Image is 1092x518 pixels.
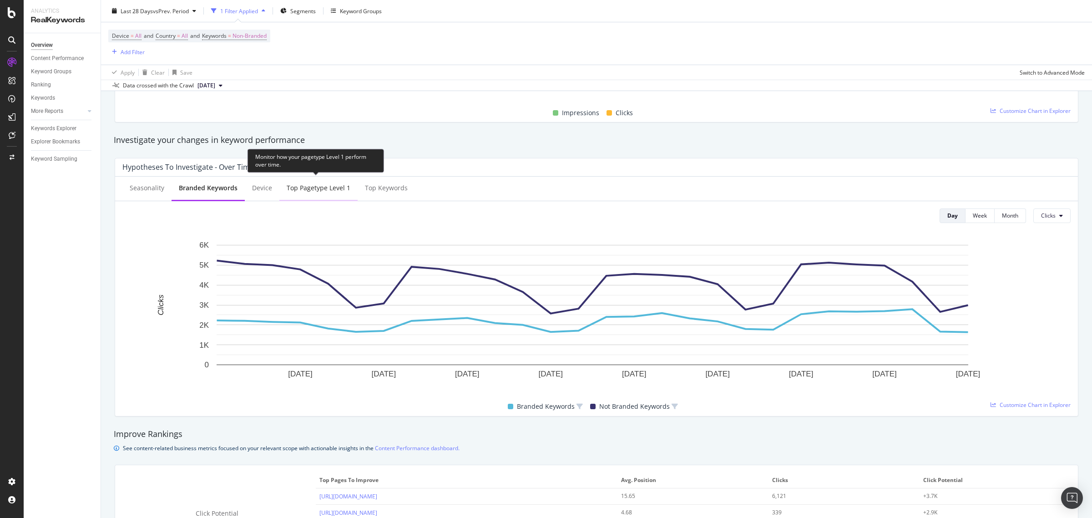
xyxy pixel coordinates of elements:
div: Device [252,183,272,193]
button: Week [966,208,995,223]
div: Keyword Sampling [31,154,77,164]
span: Device [112,32,129,40]
span: Customize Chart in Explorer [1000,401,1071,409]
div: Seasonality [130,183,164,193]
div: Week [973,212,987,219]
text: [DATE] [372,370,396,378]
text: 4K [199,281,209,289]
span: Segments [290,7,316,15]
div: Improve Rankings [114,428,1079,440]
a: Keywords Explorer [31,124,94,133]
div: info banner [114,443,1079,453]
div: Keywords [31,93,55,103]
span: vs Prev. Period [153,7,189,15]
div: Keywords Explorer [31,124,76,133]
div: Ranking [31,80,51,90]
div: More Reports [31,107,63,116]
span: Impressions [562,107,599,118]
button: 1 Filter Applied [207,4,269,18]
text: [DATE] [288,370,313,378]
div: Hypotheses to Investigate - Over Time [122,163,254,172]
div: +3.7K [923,492,1052,500]
span: and [144,32,153,40]
div: See content-related business metrics focused on your relevant scope with actionable insights in the [123,443,460,453]
div: RealKeywords [31,15,93,25]
div: Analytics [31,7,93,15]
div: 15.65 [621,492,750,500]
div: 4.68 [621,508,750,517]
div: Overview [31,41,53,50]
button: Day [940,208,966,223]
text: [DATE] [455,370,480,378]
span: Top pages to improve [319,476,612,484]
span: Clicks [1041,212,1056,219]
text: 3K [199,301,209,310]
a: [URL][DOMAIN_NAME] [319,493,377,500]
text: 0 [205,361,209,369]
div: Save [180,68,192,76]
div: Open Intercom Messenger [1061,487,1083,509]
text: [DATE] [705,370,730,378]
div: Monitor how your pagetype Level 1 perform over time. [248,149,384,173]
div: Branded Keywords [179,183,238,193]
a: Overview [31,41,94,50]
a: Customize Chart in Explorer [991,107,1071,115]
button: Clicks [1033,208,1071,223]
button: Keyword Groups [327,4,385,18]
a: Keyword Groups [31,67,94,76]
div: Day [947,212,958,219]
button: Add Filter [108,46,145,57]
span: Branded Keywords [517,401,575,412]
div: Content Performance [31,54,84,63]
svg: A chart. [122,240,1062,391]
text: [DATE] [539,370,563,378]
div: Apply [121,68,135,76]
text: 2K [199,321,209,330]
span: Non-Branded [233,30,267,42]
a: More Reports [31,107,85,116]
text: 5K [199,261,209,269]
span: = [228,32,231,40]
div: Explorer Bookmarks [31,137,80,147]
div: Top Keywords [365,183,408,193]
span: Clicks [616,107,633,118]
button: Segments [277,4,319,18]
div: +2.9K [923,508,1052,517]
a: Ranking [31,80,94,90]
button: Clear [139,65,165,80]
div: Add Filter [121,48,145,56]
span: Clicks [772,476,914,484]
button: Last 28 DaysvsPrev. Period [108,4,200,18]
span: and [190,32,200,40]
span: Country [156,32,176,40]
div: Data crossed with the Crawl [123,81,194,90]
button: Month [995,208,1026,223]
text: [DATE] [956,370,981,378]
div: Clear [151,68,165,76]
span: Click Potential [923,476,1065,484]
a: Content Performance [31,54,94,63]
div: Month [1002,212,1018,219]
span: Keywords [202,32,227,40]
span: All [182,30,188,42]
div: Keyword Groups [340,7,382,15]
a: Keyword Sampling [31,154,94,164]
span: Customize Chart in Explorer [1000,107,1071,115]
span: = [131,32,134,40]
div: 6,121 [772,492,901,500]
button: Switch to Advanced Mode [1016,65,1085,80]
text: [DATE] [622,370,647,378]
span: Avg. Position [621,476,763,484]
text: 1K [199,340,209,349]
button: Apply [108,65,135,80]
div: Investigate your changes in keyword performance [114,134,1079,146]
a: Keywords [31,93,94,103]
text: [DATE] [872,370,897,378]
text: 6K [199,241,209,249]
text: [DATE] [789,370,814,378]
span: 2025 Aug. 10th [197,81,215,90]
div: Keyword Groups [31,67,71,76]
div: Top pagetype Level 1 [287,183,350,193]
a: [URL][DOMAIN_NAME] [319,509,377,517]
